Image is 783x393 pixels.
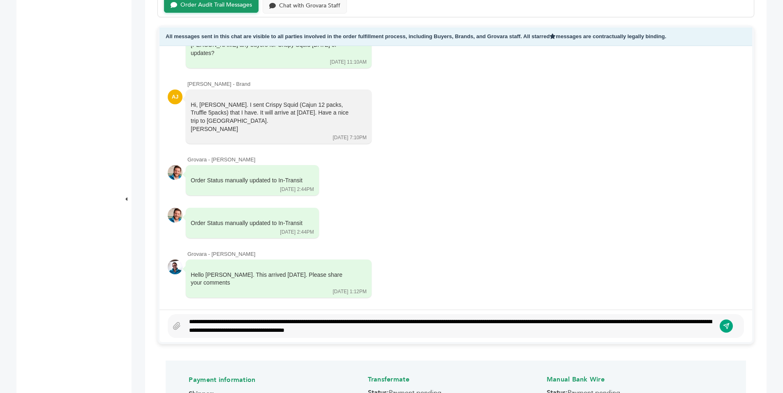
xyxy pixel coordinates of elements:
[191,177,303,185] div: Order Status manually updated to In-Transit
[279,2,340,9] div: Chat with Grovara Staff
[187,80,744,88] div: [PERSON_NAME] - Brand
[187,156,744,163] div: Grovara - [PERSON_NAME]
[187,251,744,258] div: Grovara - [PERSON_NAME]
[191,271,355,287] div: Hello [PERSON_NAME]. This arrived [DATE]. Please share your comments
[547,369,723,388] h4: Manual Bank Wire
[191,101,355,133] div: Hi, [PERSON_NAME]. I sent Crispy Squid (Cajun 12 packs, Truffle 5packs) that I have. It will arri...
[159,28,752,46] div: All messages sent in this chat are visible to all parties involved in the order fulfillment proce...
[191,41,355,57] div: [PERSON_NAME] any buyers for Crispy Squid [DATE] or updates?
[280,229,314,236] div: [DATE] 2:44PM
[189,369,365,388] h4: Payment information
[368,369,544,388] h4: Transfermate
[333,288,367,295] div: [DATE] 1:12PM
[330,59,367,66] div: [DATE] 11:10AM
[191,219,303,228] div: Order Status manually updated to In-Transit
[180,2,252,9] div: Order Audit Trail Messages
[280,186,314,193] div: [DATE] 2:44PM
[168,90,182,104] div: AJ
[333,134,367,141] div: [DATE] 7:10PM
